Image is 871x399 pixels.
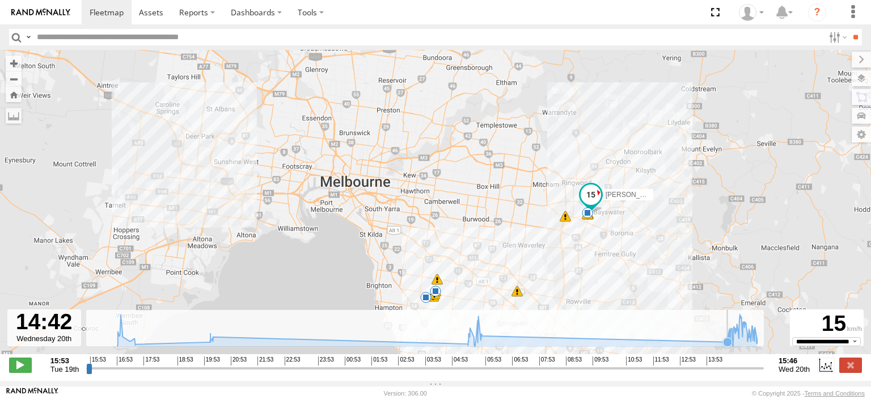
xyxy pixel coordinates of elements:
span: Tue 19th Aug 2025 [50,365,79,373]
span: 20:53 [231,356,247,366]
button: Zoom out [6,71,22,87]
span: 11:53 [653,356,669,366]
span: 01:53 [371,356,387,366]
strong: 15:46 [779,356,810,365]
label: Map Settings [852,127,871,142]
span: 09:53 [593,356,608,366]
span: 03:53 [425,356,441,366]
label: Measure [6,108,22,124]
span: 21:53 [257,356,273,366]
span: 23:53 [318,356,334,366]
span: 12:53 [680,356,696,366]
span: 15:53 [90,356,106,366]
span: 06:53 [512,356,528,366]
button: Zoom in [6,56,22,71]
span: [PERSON_NAME] [606,191,662,199]
div: © Copyright 2025 - [752,390,865,397]
a: Terms and Conditions [805,390,865,397]
span: 18:53 [177,356,193,366]
i: ? [808,3,826,22]
span: Wed 20th Aug 2025 [779,365,810,373]
span: 04:53 [452,356,468,366]
span: 10:53 [626,356,642,366]
a: Visit our Website [6,388,58,399]
div: 15 [792,311,862,337]
span: 07:53 [539,356,555,366]
label: Search Query [24,29,33,45]
button: Zoom Home [6,87,22,102]
span: 16:53 [117,356,133,366]
label: Play/Stop [9,358,32,372]
label: Close [839,358,862,372]
img: rand-logo.svg [11,9,70,16]
strong: 15:53 [50,356,79,365]
div: Shaun Desmond [735,4,768,21]
span: 13:53 [707,356,722,366]
span: 02:53 [398,356,414,366]
span: 08:53 [566,356,582,366]
span: 17:53 [143,356,159,366]
span: 19:53 [204,356,220,366]
span: 22:53 [285,356,301,366]
span: 05:53 [485,356,501,366]
label: Search Filter Options [825,29,849,45]
div: Version: 306.00 [384,390,427,397]
span: 00:53 [345,356,361,366]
